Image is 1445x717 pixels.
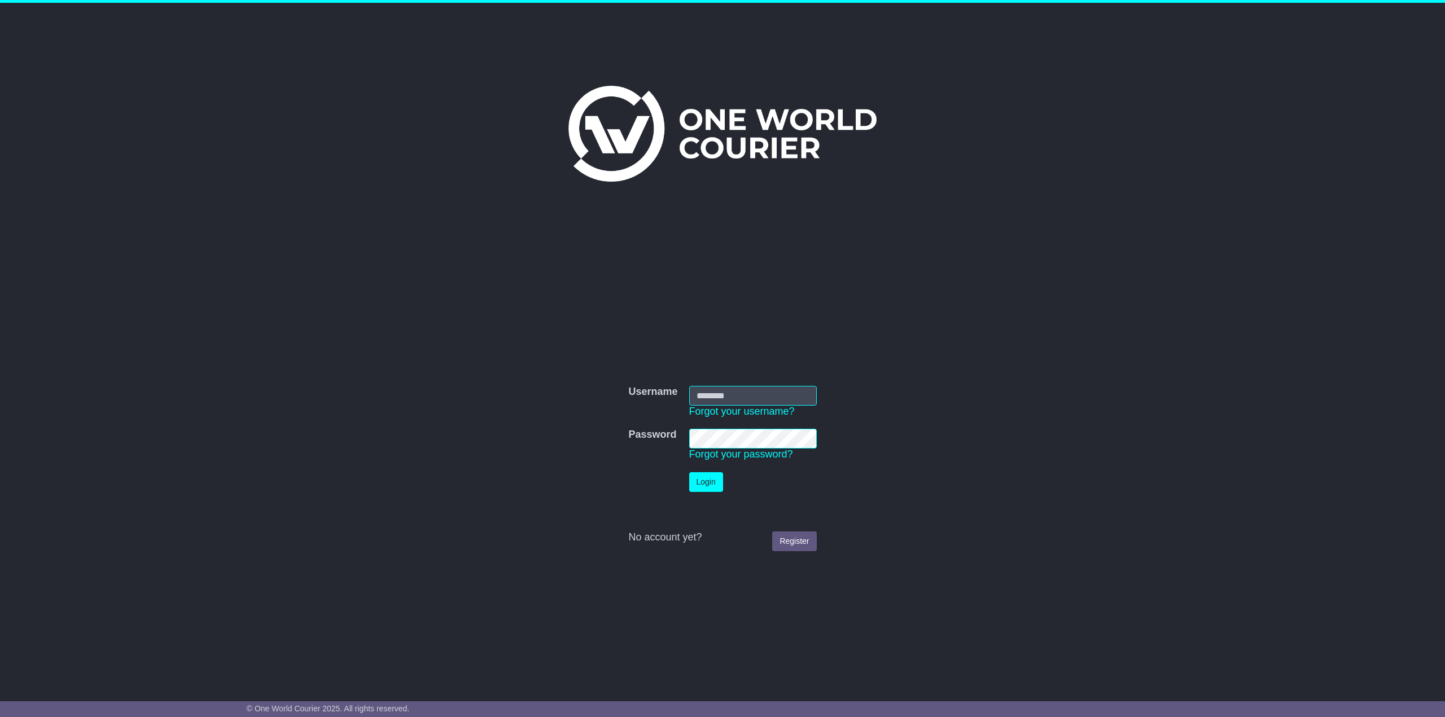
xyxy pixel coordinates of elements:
[772,531,816,551] a: Register
[689,472,723,492] button: Login
[689,448,793,460] a: Forgot your password?
[568,86,877,182] img: One World
[628,429,676,441] label: Password
[628,531,816,544] div: No account yet?
[628,386,677,398] label: Username
[247,704,410,713] span: © One World Courier 2025. All rights reserved.
[689,406,795,417] a: Forgot your username?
